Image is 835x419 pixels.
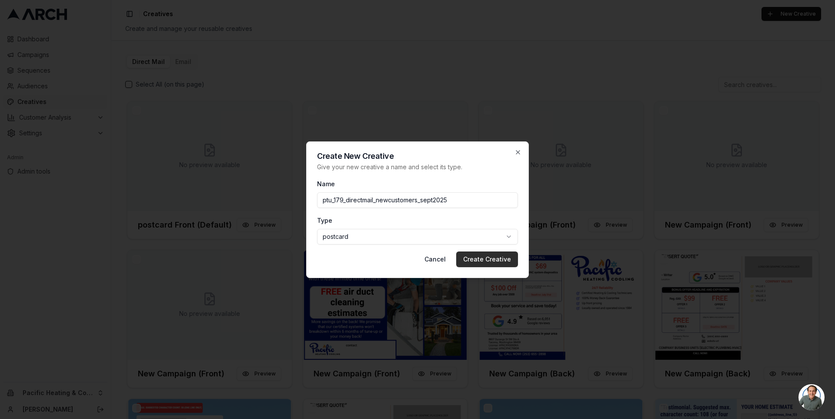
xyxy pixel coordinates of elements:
[456,251,518,267] button: Create Creative
[317,163,518,171] p: Give your new creative a name and select its type.
[417,251,453,267] button: Cancel
[317,217,332,224] label: Type
[317,152,518,160] h2: Create New Creative
[317,180,335,188] label: Name
[317,192,518,208] input: E.g. 'Welcome Postcard Q3'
